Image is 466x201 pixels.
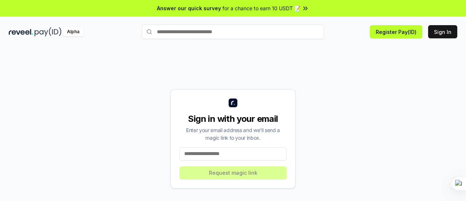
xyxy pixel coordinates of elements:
[9,27,33,36] img: reveel_dark
[370,25,422,38] button: Register Pay(ID)
[35,27,62,36] img: pay_id
[222,4,300,12] span: for a chance to earn 10 USDT 📝
[157,4,221,12] span: Answer our quick survey
[428,25,457,38] button: Sign In
[229,98,237,107] img: logo_small
[179,113,287,125] div: Sign in with your email
[63,27,83,36] div: Alpha
[179,126,287,142] div: Enter your email address and we’ll send a magic link to your inbox.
